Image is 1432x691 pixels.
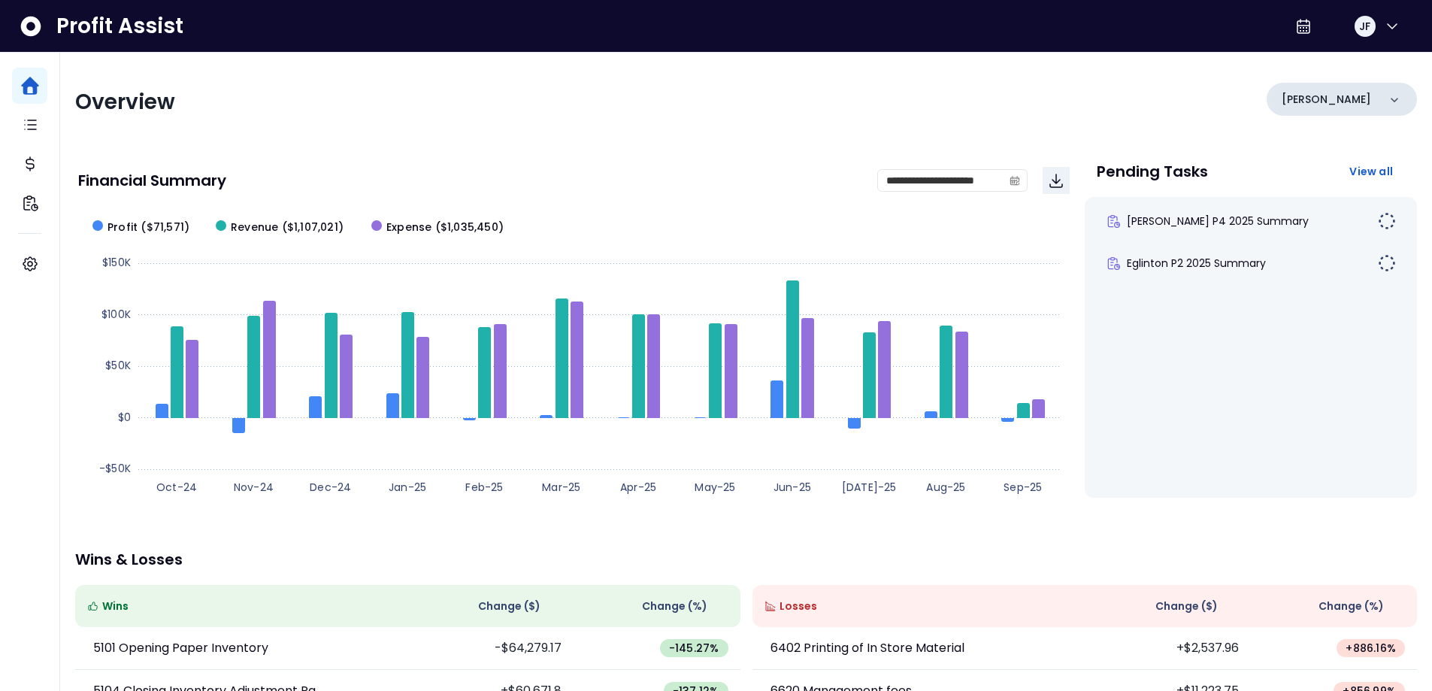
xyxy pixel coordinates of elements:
[234,480,274,495] text: Nov-24
[105,358,131,373] text: $50K
[407,627,574,670] td: -$64,279.17
[389,480,426,495] text: Jan-25
[780,599,817,614] span: Losses
[1155,599,1218,614] span: Change ( $ )
[156,480,197,495] text: Oct-24
[478,599,540,614] span: Change ( $ )
[101,307,131,322] text: $100K
[926,480,965,495] text: Aug-25
[1359,19,1370,34] span: JF
[1004,480,1042,495] text: Sep-25
[842,480,897,495] text: [DATE]-25
[1127,214,1309,229] span: [PERSON_NAME] P4 2025 Summary
[620,480,656,495] text: Apr-25
[1043,167,1070,194] button: Download
[695,480,735,495] text: May-25
[669,641,719,656] span: -145.27 %
[542,480,580,495] text: Mar-25
[770,639,964,657] p: 6402 Printing of In Store Material
[1097,164,1208,179] p: Pending Tasks
[642,599,707,614] span: Change (%)
[1282,92,1371,108] p: [PERSON_NAME]
[75,552,1417,567] p: Wins & Losses
[231,220,344,235] span: Revenue ($1,107,021)
[1318,599,1384,614] span: Change (%)
[465,480,503,495] text: Feb-25
[1378,212,1396,230] img: Not yet Started
[99,461,131,476] text: -$50K
[1085,627,1251,670] td: +$2,537.96
[102,255,131,270] text: $150K
[1010,175,1020,186] svg: calendar
[93,639,268,657] p: 5101 Opening Paper Inventory
[118,410,131,425] text: $0
[1349,164,1393,179] span: View all
[386,220,504,235] span: Expense ($1,035,450)
[1346,641,1396,656] span: + 886.16 %
[56,13,183,40] span: Profit Assist
[774,480,811,495] text: Jun-25
[1127,256,1266,271] span: Eglinton P2 2025 Summary
[1378,254,1396,272] img: Not yet Started
[102,599,129,614] span: Wins
[310,480,351,495] text: Dec-24
[78,173,226,188] p: Financial Summary
[75,87,175,117] span: Overview
[1337,158,1405,185] button: View all
[107,220,189,235] span: Profit ($71,571)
